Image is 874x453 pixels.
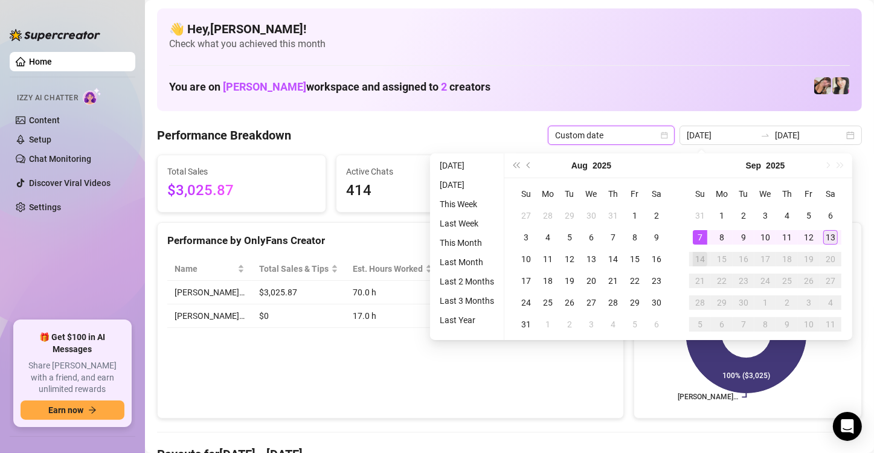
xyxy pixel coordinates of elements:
[798,270,820,292] td: 2025-09-26
[689,313,711,335] td: 2025-10-05
[602,205,624,226] td: 2025-07-31
[754,248,776,270] td: 2025-09-17
[649,252,664,266] div: 16
[29,57,52,66] a: Home
[776,313,798,335] td: 2025-10-09
[736,317,751,332] div: 7
[515,183,537,205] th: Su
[223,80,306,93] span: [PERSON_NAME]
[711,205,733,226] td: 2025-09-01
[21,360,124,396] span: Share [PERSON_NAME] with a friend, and earn unlimited rewards
[515,292,537,313] td: 2025-08-24
[820,226,841,248] td: 2025-09-13
[515,226,537,248] td: 2025-08-03
[689,226,711,248] td: 2025-09-07
[802,317,816,332] div: 10
[441,80,447,93] span: 2
[733,248,754,270] td: 2025-09-16
[823,317,838,332] div: 11
[689,205,711,226] td: 2025-08-31
[606,230,620,245] div: 7
[169,80,490,94] h1: You are on workspace and assigned to creators
[353,262,423,275] div: Est. Hours Worked
[715,230,729,245] div: 8
[10,29,100,41] img: logo-BBDzfeDw.svg
[29,135,51,144] a: Setup
[515,313,537,335] td: 2025-08-31
[559,292,580,313] td: 2025-08-26
[733,313,754,335] td: 2025-10-07
[715,252,729,266] div: 15
[541,274,555,288] div: 18
[733,292,754,313] td: 2025-09-30
[758,252,773,266] div: 17
[537,292,559,313] td: 2025-08-25
[820,270,841,292] td: 2025-09-27
[754,292,776,313] td: 2025-10-01
[602,248,624,270] td: 2025-08-14
[624,248,646,270] td: 2025-08-15
[711,248,733,270] td: 2025-09-15
[628,252,642,266] div: 15
[823,274,838,288] div: 27
[687,129,756,142] input: Start date
[519,317,533,332] div: 31
[689,270,711,292] td: 2025-09-21
[584,208,599,223] div: 30
[823,252,838,266] div: 20
[606,317,620,332] div: 4
[21,332,124,355] span: 🎁 Get $100 in AI Messages
[693,208,707,223] div: 31
[435,178,499,192] li: [DATE]
[798,226,820,248] td: 2025-09-12
[736,295,751,310] div: 30
[624,205,646,226] td: 2025-08-01
[435,158,499,173] li: [DATE]
[780,295,794,310] div: 2
[646,226,667,248] td: 2025-08-09
[624,270,646,292] td: 2025-08-22
[711,270,733,292] td: 2025-09-22
[537,205,559,226] td: 2025-07-28
[541,208,555,223] div: 28
[776,226,798,248] td: 2025-09-11
[580,183,602,205] th: We
[814,77,831,94] img: Christina
[584,274,599,288] div: 20
[798,313,820,335] td: 2025-10-10
[519,252,533,266] div: 10
[88,406,97,414] span: arrow-right
[519,208,533,223] div: 27
[515,248,537,270] td: 2025-08-10
[562,274,577,288] div: 19
[820,183,841,205] th: Sa
[602,292,624,313] td: 2025-08-28
[346,179,495,202] span: 414
[715,295,729,310] div: 29
[711,183,733,205] th: Mo
[649,230,664,245] div: 9
[798,292,820,313] td: 2025-10-03
[689,183,711,205] th: Su
[602,313,624,335] td: 2025-09-04
[689,248,711,270] td: 2025-09-14
[693,252,707,266] div: 14
[736,274,751,288] div: 23
[776,270,798,292] td: 2025-09-25
[624,292,646,313] td: 2025-08-29
[519,274,533,288] div: 17
[646,248,667,270] td: 2025-08-16
[584,252,599,266] div: 13
[580,226,602,248] td: 2025-08-06
[649,274,664,288] div: 23
[833,412,862,441] div: Open Intercom Messenger
[606,208,620,223] div: 31
[754,205,776,226] td: 2025-09-03
[541,230,555,245] div: 4
[780,317,794,332] div: 9
[584,317,599,332] div: 3
[83,88,101,105] img: AI Chatter
[823,208,838,223] div: 6
[167,165,316,178] span: Total Sales
[559,270,580,292] td: 2025-08-19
